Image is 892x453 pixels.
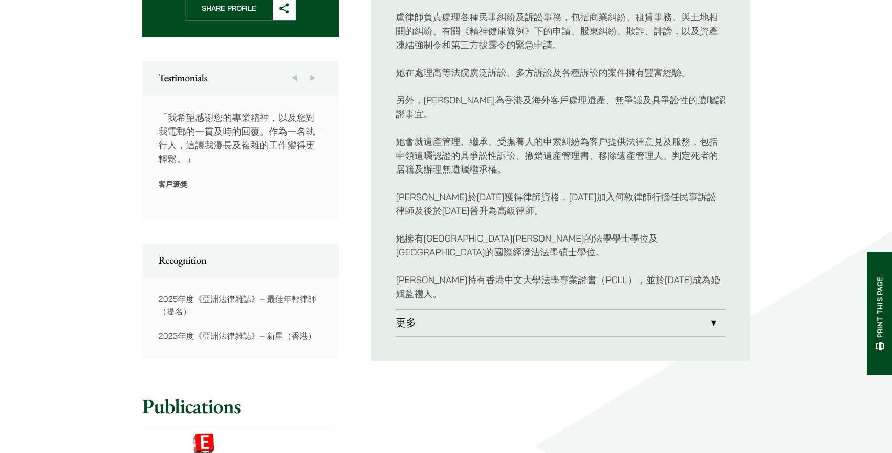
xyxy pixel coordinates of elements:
button: Previous [285,61,303,94]
p: 她會就遺產管理、繼承、受撫養人的申索糾紛為客戶提供法律意見及服務，包括申領遺囑認證的具爭訟性訴訟、撤銷遺產管理書、移除遺產管理人、判定死者的居籍及辦理無遺囑繼承權。 [396,135,725,176]
p: 她在處理高等法院廣泛訴訟、多方訴訟及各種訴訟的案件擁有豐富經驗。 [396,66,725,79]
p: [PERSON_NAME]持有香港中文大學法學專業證書（PCLL），並於[DATE]成為婚姻監禮人。 [396,273,725,300]
p: 「我希望感謝您的專業精神，以及您對我電郵的一貫及時的回覆。作為一名執行人，這讓我漫長及複雜的工作變得更輕鬆。」 [159,111,322,166]
h2: Testimonials [159,72,322,84]
h2: Publications [142,394,750,418]
p: [PERSON_NAME]於[DATE]獲得律師資格，[DATE]加入何敦律師行擔任民事訴訟律師及後於[DATE]晉升為高級律師。 [396,190,725,218]
h2: Recognition [159,254,322,266]
p: 2025年度《亞洲法律雜誌》– 最佳年輕律師（提名） [159,293,322,317]
p: 她擁有[GEOGRAPHIC_DATA][PERSON_NAME]的法學學士學位及[GEOGRAPHIC_DATA]的國際經濟法法學碩士學位。 [396,231,725,259]
p: 客戶褒獎 [159,180,322,189]
p: 2023年度《亞洲法律雜誌》– 新星（香港） [159,330,322,342]
button: Next [303,61,322,94]
a: 更多 [396,309,725,336]
p: 盧律師負責處理各種民事糾紛及訴訟事務，包括商業糾紛、租賃事務、與土地相關的糾紛、有關《精神健康條例》下的申請、股東糾紛、欺詐、誹謗，以及資產凍結強制令和第三方披露令的緊急申請。 [396,10,725,52]
p: 另外，[PERSON_NAME]為香港及海外客戶處理遺產、無爭議及具爭訟性的遺囑認證事宜。 [396,93,725,121]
